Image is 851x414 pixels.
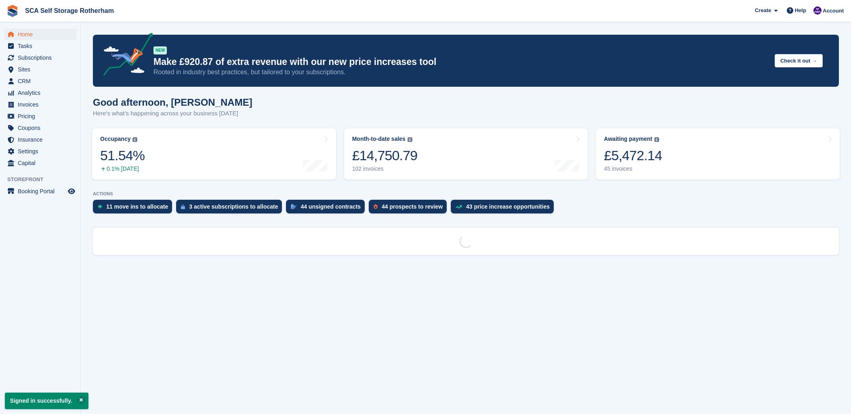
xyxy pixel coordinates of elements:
[97,33,153,79] img: price-adjustments-announcement-icon-8257ccfd72463d97f412b2fc003d46551f7dbcb40ab6d574587a9cd5c0d94...
[5,393,88,409] p: Signed in successfully.
[153,68,768,77] p: Rooted in industry best practices, but tailored to your subscriptions.
[604,136,652,142] div: Awaiting payment
[369,200,451,217] a: 44 prospects to review
[755,6,771,15] span: Create
[4,99,76,110] a: menu
[18,157,66,169] span: Capital
[153,56,768,68] p: Make £920.87 of extra revenue with our new price increases tool
[4,157,76,169] a: menu
[100,147,145,164] div: 51.54%
[153,46,167,54] div: NEW
[4,134,76,145] a: menu
[382,203,443,210] div: 44 prospects to review
[100,165,145,172] div: 0.1% [DATE]
[4,186,76,197] a: menu
[18,52,66,63] span: Subscriptions
[823,7,844,15] span: Account
[98,204,102,209] img: move_ins_to_allocate_icon-fdf77a2bb77ea45bf5b3d319d69a93e2d87916cf1d5bf7949dd705db3b84f3ca.svg
[4,52,76,63] a: menu
[18,122,66,134] span: Coupons
[286,200,369,217] a: 44 unsigned contracts
[451,200,558,217] a: 43 price increase opportunities
[352,147,418,164] div: £14,750.79
[300,203,361,210] div: 44 unsigned contracts
[4,75,76,87] a: menu
[18,29,66,40] span: Home
[4,111,76,122] a: menu
[18,134,66,145] span: Insurance
[604,147,662,164] div: £5,472.14
[18,40,66,52] span: Tasks
[344,128,588,180] a: Month-to-date sales £14,750.79 102 invoices
[181,204,185,209] img: active_subscription_to_allocate_icon-d502201f5373d7db506a760aba3b589e785aa758c864c3986d89f69b8ff3...
[4,146,76,157] a: menu
[18,186,66,197] span: Booking Portal
[408,137,412,142] img: icon-info-grey-7440780725fd019a000dd9b08b2336e03edf1995a4989e88bcd33f0948082b44.svg
[132,137,137,142] img: icon-info-grey-7440780725fd019a000dd9b08b2336e03edf1995a4989e88bcd33f0948082b44.svg
[4,29,76,40] a: menu
[18,146,66,157] span: Settings
[374,204,378,209] img: prospect-51fa495bee0391a8d652442698ab0144808aea92771e9ea1ae160a38d050c398.svg
[18,64,66,75] span: Sites
[456,205,462,209] img: price_increase_opportunities-93ffe204e8149a01c8c9dc8f82e8f89637d9d84a8eef4429ea346261dce0b2c0.svg
[4,64,76,75] a: menu
[596,128,840,180] a: Awaiting payment £5,472.14 45 invoices
[604,165,662,172] div: 45 invoices
[466,203,550,210] div: 43 price increase opportunities
[93,200,176,217] a: 11 move ins to allocate
[93,191,839,197] p: ACTIONS
[93,109,252,118] p: Here's what's happening across your business [DATE]
[67,186,76,196] a: Preview store
[176,200,286,217] a: 3 active subscriptions to allocate
[100,136,130,142] div: Occupancy
[106,203,168,210] div: 11 move ins to allocate
[6,5,19,17] img: stora-icon-8386f47178a22dfd0bd8f6a31ec36ba5ce8667c1dd55bd0f319d3a0aa187defe.svg
[4,122,76,134] a: menu
[775,54,823,67] button: Check it out →
[4,87,76,98] a: menu
[7,176,80,184] span: Storefront
[352,165,418,172] div: 102 invoices
[813,6,822,15] img: Kelly Neesham
[18,111,66,122] span: Pricing
[4,40,76,52] a: menu
[93,97,252,108] h1: Good afternoon, [PERSON_NAME]
[18,87,66,98] span: Analytics
[795,6,806,15] span: Help
[189,203,278,210] div: 3 active subscriptions to allocate
[18,75,66,87] span: CRM
[654,137,659,142] img: icon-info-grey-7440780725fd019a000dd9b08b2336e03edf1995a4989e88bcd33f0948082b44.svg
[18,99,66,110] span: Invoices
[291,204,296,209] img: contract_signature_icon-13c848040528278c33f63329250d36e43548de30e8caae1d1a13099fd9432cc5.svg
[22,4,117,17] a: SCA Self Storage Rotherham
[352,136,406,142] div: Month-to-date sales
[92,128,336,180] a: Occupancy 51.54% 0.1% [DATE]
